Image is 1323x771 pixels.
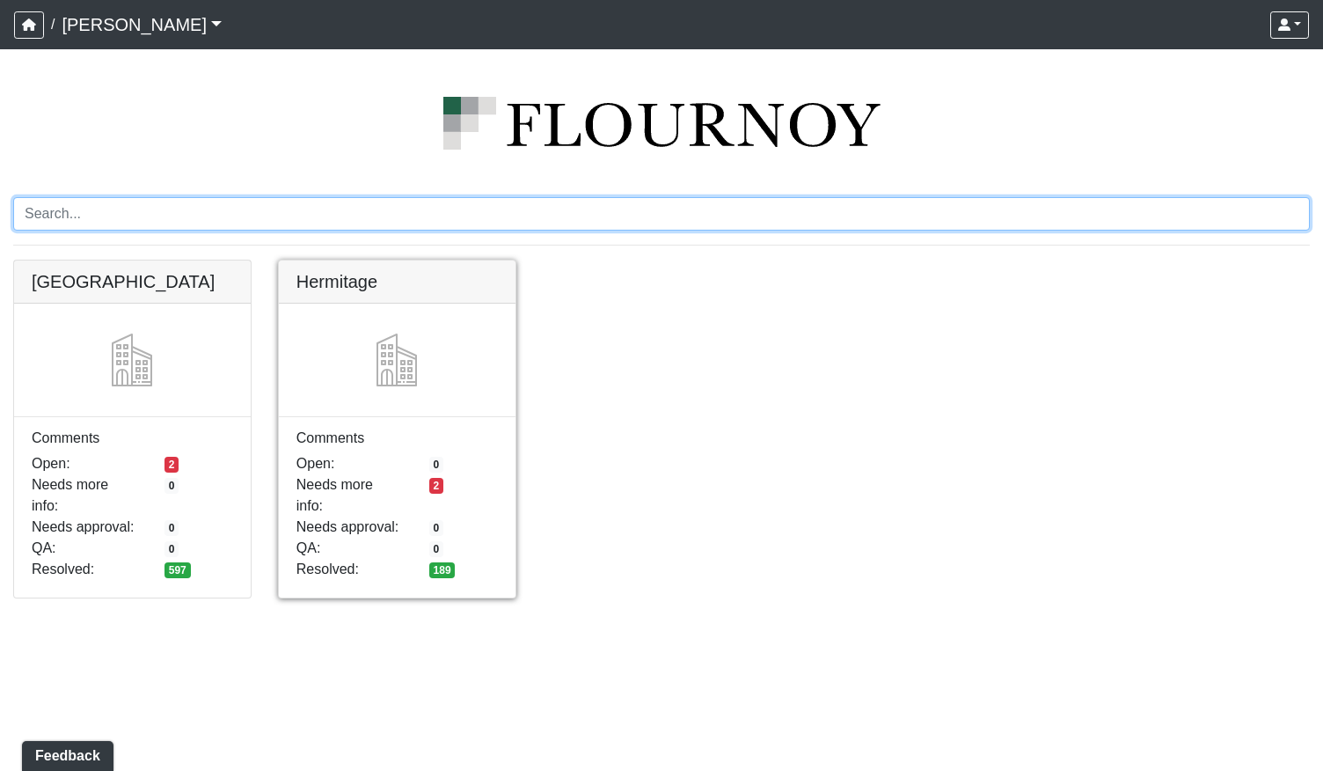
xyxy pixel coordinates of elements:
a: [PERSON_NAME] [62,7,222,42]
input: Search [13,197,1310,231]
span: / [44,7,62,42]
img: logo [13,97,1310,150]
iframe: Ybug feedback widget [13,736,117,771]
